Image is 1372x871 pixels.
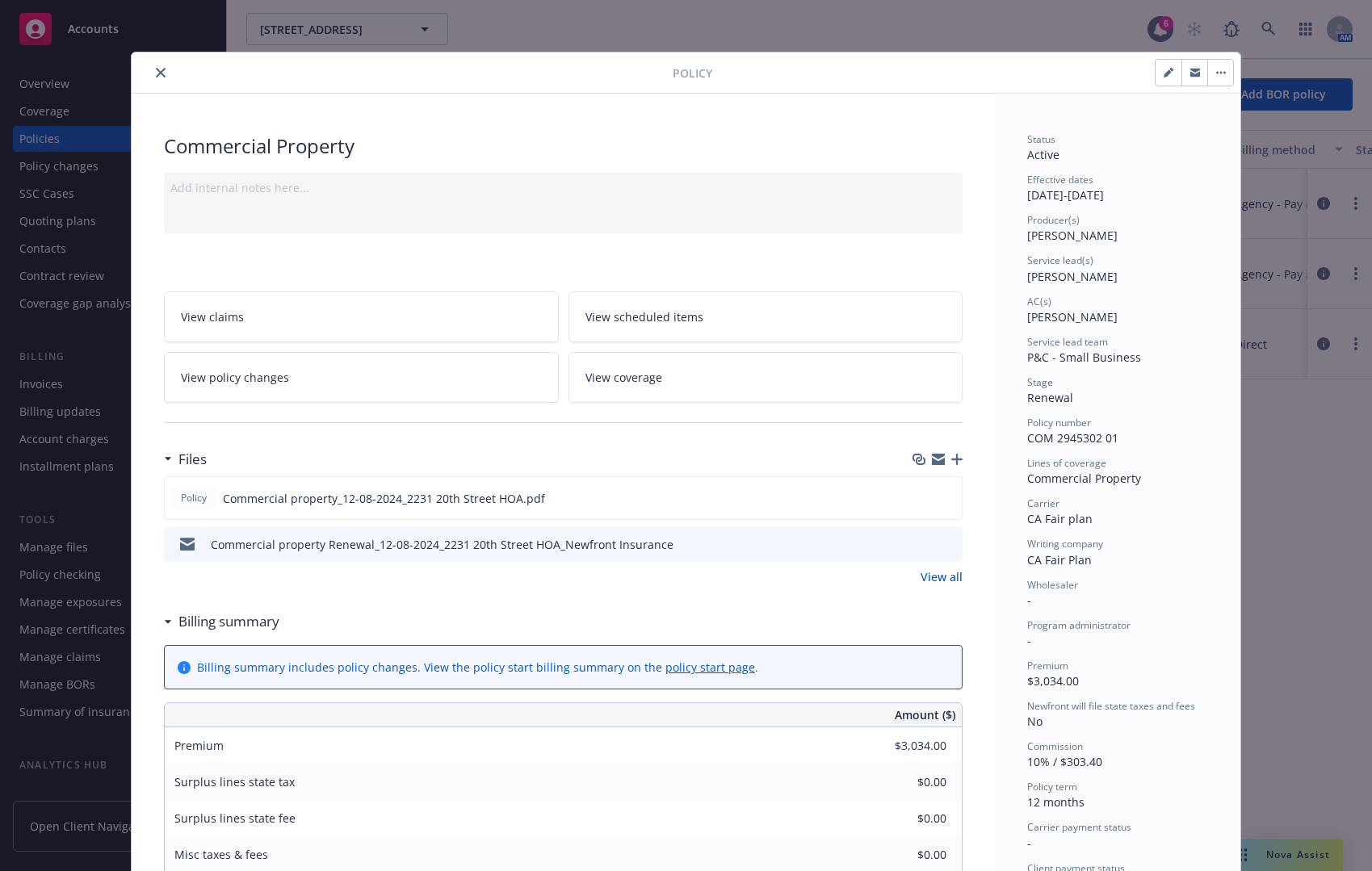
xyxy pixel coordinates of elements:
[851,843,956,867] input: 0.00
[1027,673,1079,689] span: $3,034.00
[1027,714,1043,729] span: No
[1027,820,1131,834] span: Carrier payment status
[569,352,963,403] a: View coverage
[1027,253,1093,267] span: Service lead(s)
[1027,659,1068,672] span: Premium
[1027,578,1078,592] span: Wholesaler
[851,734,956,758] input: 0.00
[174,847,268,862] span: Misc taxes & fees
[1027,739,1083,753] span: Commission
[178,491,210,505] span: Policy
[1027,511,1093,526] span: CA Fair plan
[178,611,279,632] h3: Billing summary
[181,369,289,386] span: View policy changes
[164,291,559,342] a: View claims
[569,291,963,342] a: View scheduled items
[1027,470,1208,487] div: Commercial Property
[164,352,559,403] a: View policy changes
[178,449,207,470] h3: Files
[174,738,224,753] span: Premium
[1027,430,1118,446] span: COM 2945302 01
[1027,633,1031,648] span: -
[942,536,956,553] button: preview file
[151,63,170,82] button: close
[915,490,928,507] button: download file
[1027,147,1059,162] span: Active
[1027,618,1131,632] span: Program administrator
[851,806,956,831] input: 0.00
[1027,835,1031,851] span: -
[673,65,712,82] span: Policy
[1027,132,1055,146] span: Status
[1027,173,1093,186] span: Effective dates
[1027,416,1091,429] span: Policy number
[1027,350,1141,365] span: P&C - Small Business
[1027,213,1080,227] span: Producer(s)
[1027,390,1073,405] span: Renewal
[174,774,295,789] span: Surplus lines state tax
[1027,309,1118,325] span: [PERSON_NAME]
[665,660,755,675] a: policy start page
[1027,456,1106,470] span: Lines of coverage
[941,490,955,507] button: preview file
[1027,754,1102,769] span: 10% / $303.40
[585,308,703,325] span: View scheduled items
[585,369,662,386] span: View coverage
[1027,593,1031,608] span: -
[921,568,963,585] a: View all
[170,179,956,196] div: Add internal notes here...
[211,536,673,553] div: Commercial property Renewal_12-08-2024_2231 20th Street HOA_Newfront Insurance
[174,810,296,826] span: Surplus lines state fee
[223,490,545,507] span: Commercial property_12-08-2024_2231 20th Street HOA.pdf
[1027,295,1051,308] span: AC(s)
[1027,496,1059,510] span: Carrier
[1027,780,1077,794] span: Policy term
[1027,228,1118,243] span: [PERSON_NAME]
[1027,699,1195,713] span: Newfront will file state taxes and fees
[1027,537,1103,551] span: Writing company
[164,611,279,632] div: Billing summary
[181,308,244,325] span: View claims
[164,449,207,470] div: Files
[916,536,929,553] button: download file
[1027,794,1085,810] span: 12 months
[1027,269,1118,284] span: [PERSON_NAME]
[1027,173,1208,203] div: [DATE] - [DATE]
[895,706,955,723] span: Amount ($)
[1027,552,1092,567] span: CA Fair Plan
[851,770,956,794] input: 0.00
[1027,375,1053,389] span: Stage
[164,132,963,160] div: Commercial Property
[1027,335,1108,349] span: Service lead team
[197,659,758,676] div: Billing summary includes policy changes. View the policy start billing summary on the .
